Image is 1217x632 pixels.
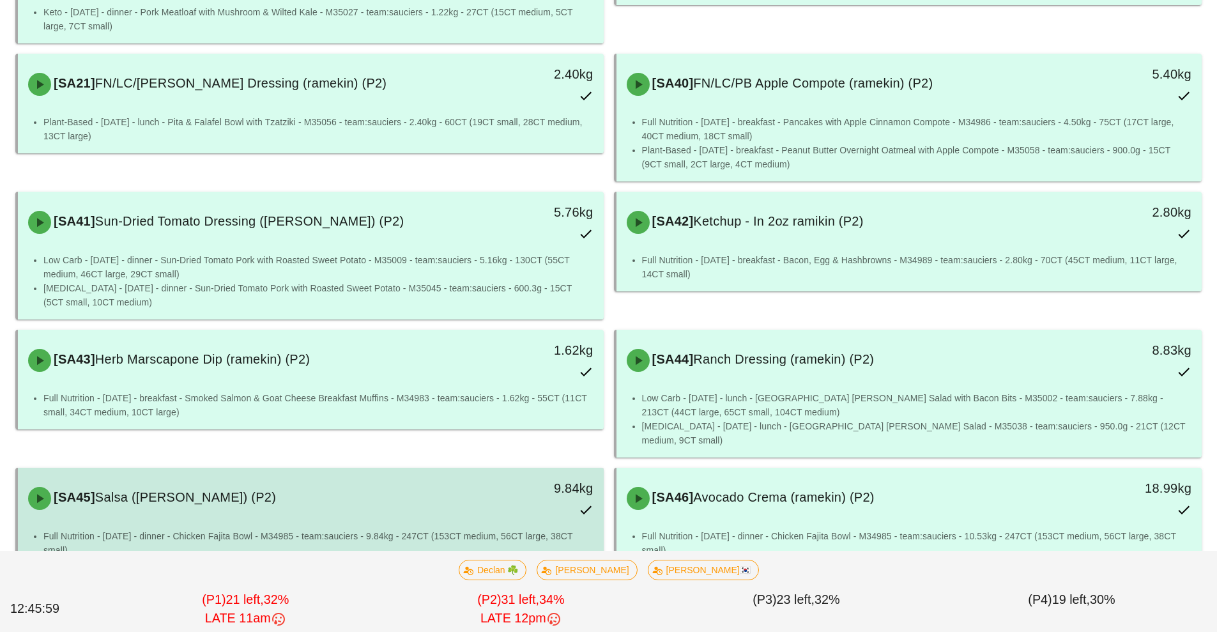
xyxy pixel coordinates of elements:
li: Full Nutrition - [DATE] - breakfast - Pancakes with Apple Cinnamon Compote - M34986 - team:saucie... [642,115,1192,143]
div: 12:45:59 [8,597,108,621]
div: 9.84kg [463,478,593,498]
li: Low Carb - [DATE] - lunch - [GEOGRAPHIC_DATA] [PERSON_NAME] Salad with Bacon Bits - M35002 - team... [642,391,1192,419]
div: LATE 12pm [386,609,656,628]
div: 5.40kg [1062,64,1191,84]
span: Ketchup - In 2oz ramikin (P2) [693,214,863,228]
div: (P4) 30% [934,588,1209,631]
div: 8.83kg [1062,340,1191,360]
span: 21 left, [226,592,263,606]
div: (P3) 32% [659,588,934,631]
li: Full Nutrition - [DATE] - dinner - Chicken Fajita Bowl - M34985 - team:sauciers - 9.84kg - 247CT ... [43,529,593,557]
div: (P2) 34% [383,588,659,631]
li: Plant-Based - [DATE] - breakfast - Peanut Butter Overnight Oatmeal with Apple Compote - M35058 - ... [642,143,1192,171]
div: 2.80kg [1062,202,1191,222]
span: 23 left, [777,592,815,606]
li: Full Nutrition - [DATE] - breakfast - Smoked Salmon & Goat Cheese Breakfast Muffins - M34983 - te... [43,391,593,419]
li: [MEDICAL_DATA] - [DATE] - lunch - [GEOGRAPHIC_DATA] [PERSON_NAME] Salad - M35038 - team:sauciers ... [642,419,1192,447]
li: [MEDICAL_DATA] - [DATE] - dinner - Sun-Dried Tomato Pork with Roasted Sweet Potato - M35045 - tea... [43,281,593,309]
span: 19 left, [1052,592,1090,606]
span: [SA44] [650,352,694,366]
span: [SA42] [650,214,694,228]
span: Sun-Dried Tomato Dressing ([PERSON_NAME]) (P2) [95,214,404,228]
span: [PERSON_NAME] [545,560,629,580]
li: Keto - [DATE] - dinner - Pork Meatloaf with Mushroom & Wilted Kale - M35027 - team:sauciers - 1.2... [43,5,593,33]
li: Full Nutrition - [DATE] - dinner - Chicken Fajita Bowl - M34985 - team:sauciers - 10.53kg - 247CT... [642,529,1192,557]
span: [SA41] [51,214,95,228]
div: (P1) 32% [108,588,383,631]
span: FN/LC/[PERSON_NAME] Dressing (ramekin) (P2) [95,76,387,90]
span: Avocado Crema (ramekin) (P2) [693,490,874,504]
span: [SA43] [51,352,95,366]
li: Low Carb - [DATE] - dinner - Sun-Dried Tomato Pork with Roasted Sweet Potato - M35009 - team:sauc... [43,253,593,281]
span: [SA21] [51,76,95,90]
div: 18.99kg [1062,478,1191,498]
div: LATE 11am [111,609,381,628]
span: [PERSON_NAME]🇰🇷 [655,560,750,580]
span: Declan ☘️ [467,560,518,580]
div: 1.62kg [463,340,593,360]
div: 2.40kg [463,64,593,84]
span: FN/LC/PB Apple Compote (ramekin) (P2) [693,76,933,90]
li: Plant-Based - [DATE] - lunch - Pita & Falafel Bowl with Tzatziki - M35056 - team:sauciers - 2.40k... [43,115,593,143]
span: 31 left, [501,592,539,606]
span: [SA45] [51,490,95,504]
span: [SA46] [650,490,694,504]
div: 5.76kg [463,202,593,222]
span: [SA40] [650,76,694,90]
span: Salsa ([PERSON_NAME]) (P2) [95,490,276,504]
span: Herb Marscapone Dip (ramekin) (P2) [95,352,310,366]
span: Ranch Dressing (ramekin) (P2) [693,352,874,366]
li: Full Nutrition - [DATE] - breakfast - Bacon, Egg & Hashbrowns - M34989 - team:sauciers - 2.80kg -... [642,253,1192,281]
